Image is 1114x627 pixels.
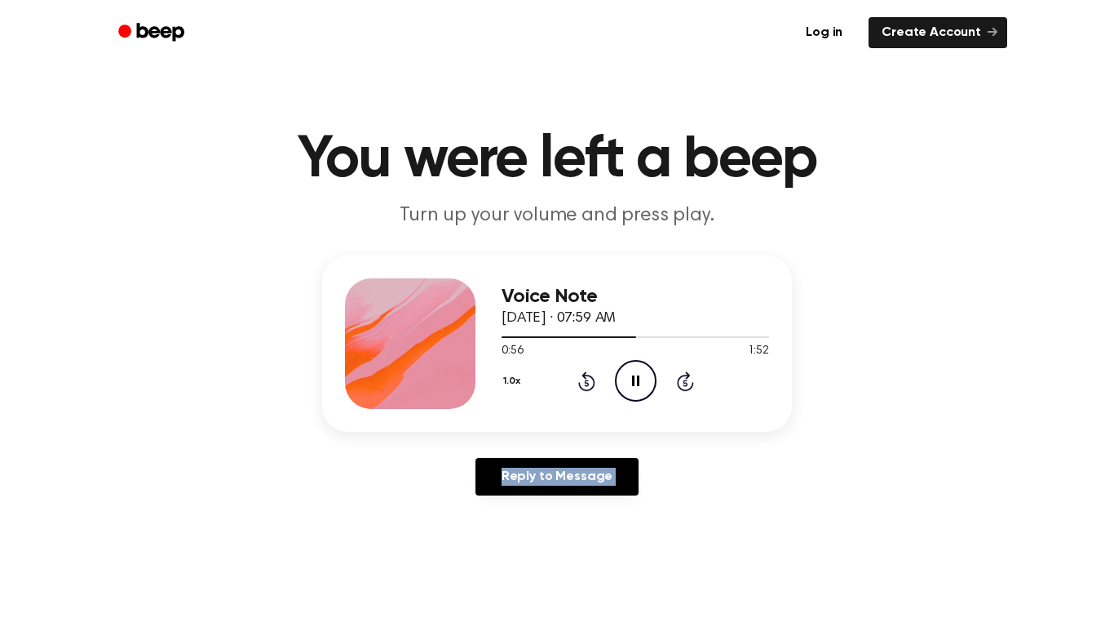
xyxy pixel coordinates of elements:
h1: You were left a beep [139,131,975,189]
p: Turn up your volume and press play. [244,202,870,229]
a: Beep [107,17,199,49]
span: 1:52 [748,343,769,360]
a: Create Account [869,17,1007,48]
a: Reply to Message [475,458,639,496]
span: 0:56 [502,343,523,360]
a: Log in [789,14,859,51]
button: 1.0x [502,367,526,395]
h3: Voice Note [502,286,769,308]
span: [DATE] · 07:59 AM [502,311,616,326]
